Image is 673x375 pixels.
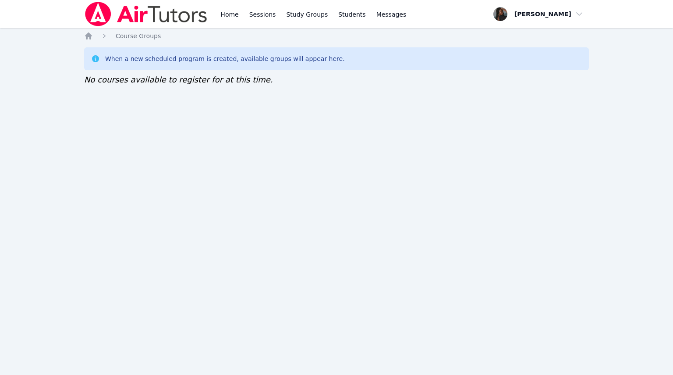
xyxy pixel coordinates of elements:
[84,32,589,40] nav: Breadcrumb
[84,2,208,26] img: Air Tutors
[116,32,161,40] a: Course Groups
[84,75,273,84] span: No courses available to register for at this time.
[105,54,345,63] div: When a new scheduled program is created, available groups will appear here.
[376,10,407,19] span: Messages
[116,32,161,39] span: Course Groups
